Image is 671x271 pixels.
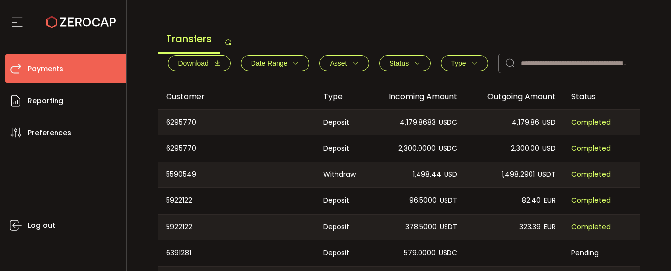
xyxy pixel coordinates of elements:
[379,55,431,71] button: Status
[519,221,541,233] span: 323.39
[502,169,535,180] span: 1,498.2901
[158,91,315,102] div: Customer
[28,218,55,233] span: Log out
[544,221,556,233] span: EUR
[440,195,457,206] span: USDT
[168,55,231,71] button: Download
[571,247,599,259] span: Pending
[544,195,556,206] span: EUR
[398,143,436,154] span: 2,300.0000
[439,143,457,154] span: USDC
[571,143,611,154] span: Completed
[439,247,457,259] span: USDC
[28,126,71,140] span: Preferences
[538,169,556,180] span: USDT
[315,91,367,102] div: Type
[512,117,539,128] span: 4,179.86
[28,62,63,76] span: Payments
[28,94,63,108] span: Reporting
[315,162,367,187] div: Withdraw
[315,110,367,135] div: Deposit
[571,221,611,233] span: Completed
[158,26,220,54] span: Transfers
[522,195,541,206] span: 82.40
[571,117,611,128] span: Completed
[542,143,556,154] span: USD
[542,117,556,128] span: USD
[178,59,209,67] span: Download
[622,224,671,271] iframe: Chat Widget
[465,91,563,102] div: Outgoing Amount
[439,117,457,128] span: USDC
[511,143,539,154] span: 2,300.00
[409,195,437,206] span: 96.5000
[563,91,642,102] div: Status
[404,247,436,259] span: 579.0000
[405,221,437,233] span: 378.5000
[319,55,369,71] button: Asset
[158,215,315,240] div: 5922122
[241,55,310,71] button: Date Range
[158,188,315,214] div: 5922122
[367,91,465,102] div: Incoming Amount
[315,188,367,214] div: Deposit
[441,55,488,71] button: Type
[451,59,466,67] span: Type
[315,240,367,266] div: Deposit
[158,162,315,187] div: 5590549
[158,240,315,266] div: 6391281
[444,169,457,180] span: USD
[330,59,347,67] span: Asset
[251,59,288,67] span: Date Range
[571,169,611,180] span: Completed
[440,221,457,233] span: USDT
[315,215,367,240] div: Deposit
[315,135,367,162] div: Deposit
[158,135,315,162] div: 6295770
[571,195,611,206] span: Completed
[158,110,315,135] div: 6295770
[400,117,436,128] span: 4,179.8683
[390,59,409,67] span: Status
[413,169,441,180] span: 1,498.44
